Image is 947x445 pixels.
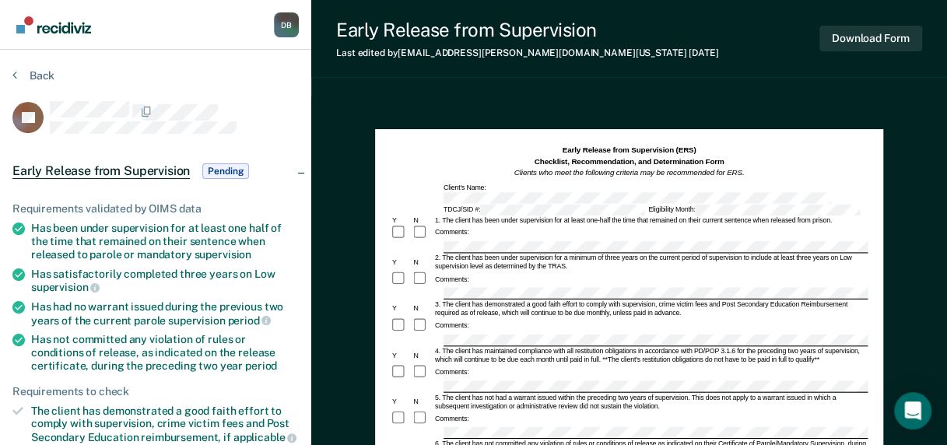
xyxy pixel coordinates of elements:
[412,351,433,359] div: N
[195,248,251,261] span: supervision
[894,392,931,429] div: Open Intercom Messenger
[12,202,299,215] div: Requirements validated by OIMS data
[441,184,867,203] div: Client's Name:
[412,258,433,267] div: N
[534,157,724,166] strong: Checklist, Recommendation, and Determination Form
[12,68,54,82] button: Back
[433,216,867,225] div: 1. The client has been under supervision for at least one-half the time that remained on their cu...
[31,405,299,444] div: The client has demonstrated a good faith effort to comply with supervision, crime victim fees and...
[336,47,718,58] div: Last edited by [EMAIL_ADDRESS][PERSON_NAME][DOMAIN_NAME][US_STATE]
[31,268,299,294] div: Has satisfactorily completed three years on Low
[689,47,718,58] span: [DATE]
[390,216,411,225] div: Y
[31,281,100,293] span: supervision
[433,229,470,237] div: Comments:
[433,347,867,364] div: 4. The client has maintained compliance with all restitution obligations in accordance with PD/PO...
[433,415,470,423] div: Comments:
[12,163,190,179] span: Early Release from Supervision
[31,333,299,372] div: Has not committed any violation of rules or conditions of release, as indicated on the release ce...
[233,431,296,443] span: applicable
[562,145,696,154] strong: Early Release from Supervision (ERS)
[245,359,277,372] span: period
[433,300,867,317] div: 3. The client has demonstrated a good faith effort to comply with supervision, crime victim fees ...
[433,321,470,330] div: Comments:
[336,19,718,41] div: Early Release from Supervision
[390,351,411,359] div: Y
[647,204,861,215] div: Eligibility Month:
[31,222,299,261] div: Has been under supervision for at least one half of the time that remained on their sentence when...
[433,254,867,272] div: 2. The client has been under supervision for a minimum of three years on the current period of su...
[390,305,411,314] div: Y
[514,169,744,177] em: Clients who meet the following criteria may be recommended for ERS.
[433,368,470,377] div: Comments:
[819,26,922,51] button: Download Form
[31,300,299,327] div: Has had no warrant issued during the previous two years of the current parole supervision
[412,216,433,225] div: N
[227,314,271,327] span: period
[12,385,299,398] div: Requirements to check
[274,12,299,37] div: D B
[433,394,867,411] div: 5. The client has not had a warrant issued within the preceding two years of supervision. This do...
[412,305,433,314] div: N
[433,275,470,284] div: Comments:
[441,204,646,215] div: TDCJ/SID #:
[412,398,433,406] div: N
[390,398,411,406] div: Y
[16,16,91,33] img: Recidiviz
[390,258,411,267] div: Y
[274,12,299,37] button: Profile dropdown button
[202,163,249,179] span: Pending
